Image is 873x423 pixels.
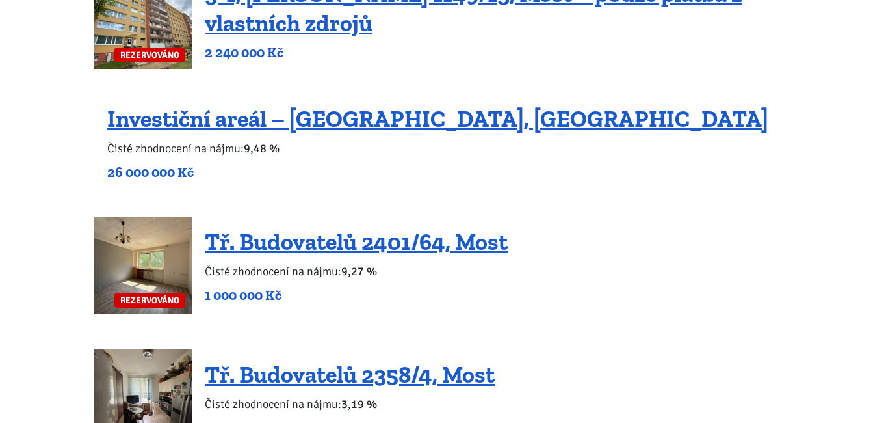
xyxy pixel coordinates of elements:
a: Tř. Budovatelů 2401/64, Most [205,228,508,256]
b: 3,19 % [341,397,377,411]
b: 9,48 % [244,141,280,156]
p: Čisté zhodnocení na nájmu: [107,139,768,157]
a: REZERVOVÁNO [94,217,192,314]
p: 2 240 000 Kč [205,44,779,62]
p: 26 000 000 Kč [107,163,768,182]
span: REZERVOVÁNO [114,293,185,308]
a: Tř. Budovatelů 2358/4, Most [205,361,495,389]
span: REZERVOVÁNO [114,48,185,62]
p: Čisté zhodnocení na nájmu: [205,262,508,280]
a: Investiční areál – [GEOGRAPHIC_DATA], [GEOGRAPHIC_DATA] [107,105,768,133]
p: Čisté zhodnocení na nájmu: [205,395,495,413]
p: 1 000 000 Kč [205,286,508,305]
b: 9,27 % [341,264,377,279]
